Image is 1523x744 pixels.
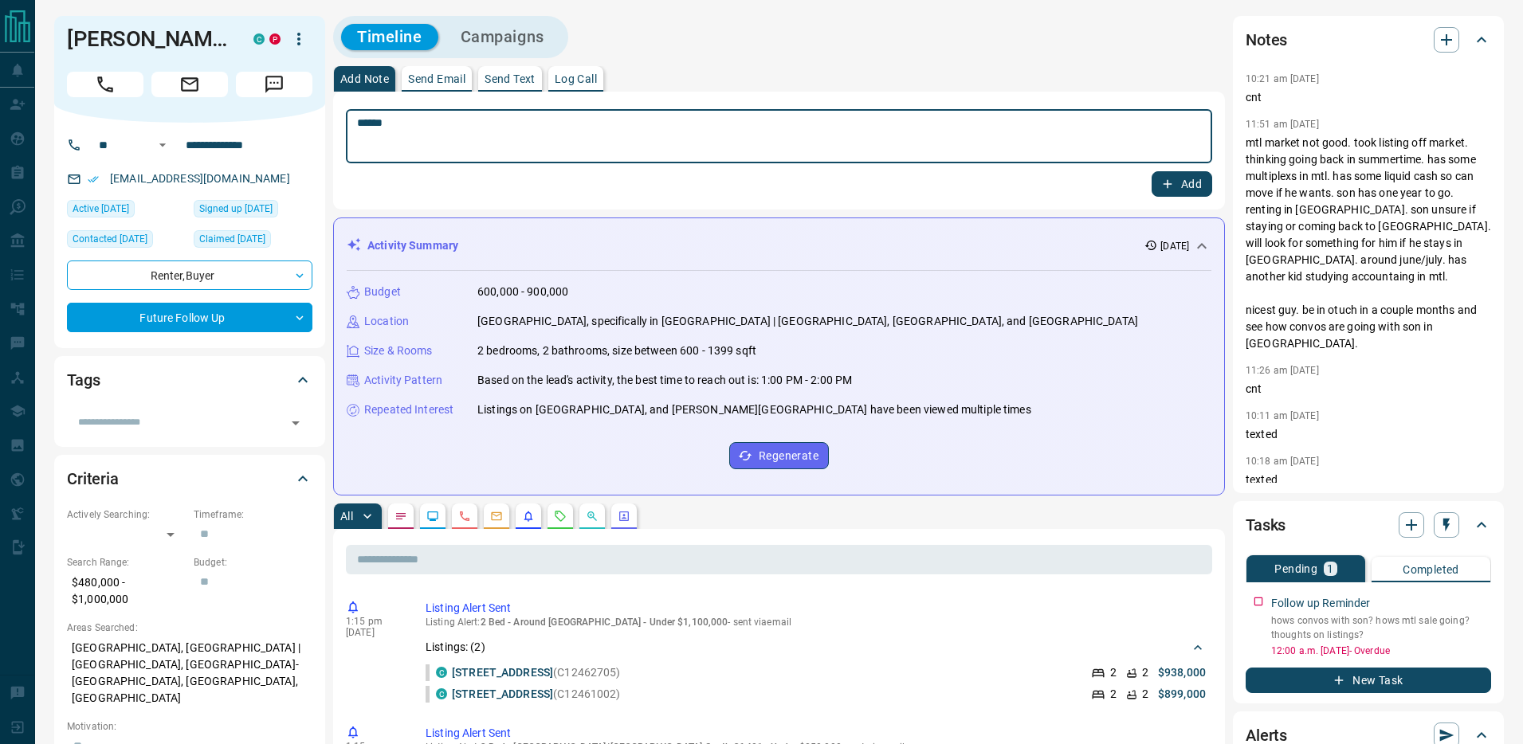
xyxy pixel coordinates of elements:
[1246,456,1319,467] p: 10:18 am [DATE]
[555,73,597,84] p: Log Call
[426,510,439,523] svg: Lead Browsing Activity
[1246,119,1319,130] p: 11:51 am [DATE]
[73,201,129,217] span: Active [DATE]
[426,639,485,656] p: Listings: ( 2 )
[1110,664,1117,681] p: 2
[1246,410,1319,421] p: 10:11 am [DATE]
[1246,668,1491,693] button: New Task
[367,237,458,254] p: Activity Summary
[729,442,829,469] button: Regenerate
[452,687,553,700] a: [STREET_ADDRESS]
[194,230,312,253] div: Wed Feb 15 2023
[1246,381,1491,397] p: cnt
[1246,506,1491,544] div: Tasks
[426,632,1206,662] div: Listings: (2)
[1246,27,1287,53] h2: Notes
[1327,563,1333,574] p: 1
[67,570,186,613] p: $480,000 - $1,000,000
[1160,239,1189,253] p: [DATE]
[269,33,281,45] div: property.ca
[67,635,312,711] p: [GEOGRAPHIC_DATA], [GEOGRAPHIC_DATA] | [GEOGRAPHIC_DATA], [GEOGRAPHIC_DATA]-[GEOGRAPHIC_DATA], [G...
[67,303,312,332] div: Future Follow Up
[1246,365,1319,376] p: 11:26 am [DATE]
[67,230,186,253] div: Mon Mar 25 2024
[346,616,402,627] p: 1:15 pm
[194,555,312,570] p: Budget:
[364,284,401,300] p: Budget
[436,667,447,678] div: condos.ca
[110,172,290,185] a: [EMAIL_ADDRESS][DOMAIN_NAME]
[1246,21,1491,59] div: Notes
[194,200,312,222] div: Wed Feb 15 2023
[199,201,273,217] span: Signed up [DATE]
[67,719,312,734] p: Motivation:
[73,231,147,247] span: Contacted [DATE]
[452,686,621,703] p: (C12461002)
[485,73,536,84] p: Send Text
[88,174,99,185] svg: Email Verified
[1152,171,1212,197] button: Add
[586,510,599,523] svg: Opportunities
[364,372,442,389] p: Activity Pattern
[618,510,630,523] svg: Agent Actions
[1142,686,1148,703] p: 2
[458,510,471,523] svg: Calls
[67,555,186,570] p: Search Range:
[1271,595,1370,612] p: Follow up Reminder
[490,510,503,523] svg: Emails
[153,135,172,155] button: Open
[340,511,353,522] p: All
[194,507,312,522] p: Timeframe:
[477,401,1031,418] p: Listings on [GEOGRAPHIC_DATA], and [PERSON_NAME][GEOGRAPHIC_DATA] have been viewed multiple times
[199,231,265,247] span: Claimed [DATE]
[426,617,1206,628] p: Listing Alert : - sent via email
[67,72,143,97] span: Call
[67,26,230,52] h1: [PERSON_NAME]
[1246,89,1491,106] p: cnt
[481,617,728,628] span: 2 Bed - Around [GEOGRAPHIC_DATA] - Under $1,100,000
[522,510,535,523] svg: Listing Alerts
[436,688,447,699] div: condos.ca
[67,460,312,498] div: Criteria
[67,621,312,635] p: Areas Searched:
[67,200,186,222] div: Wed Mar 05 2025
[1110,686,1117,703] p: 2
[67,260,312,290] div: Renter , Buyer
[477,284,568,300] p: 600,000 - 900,000
[67,361,312,399] div: Tags
[1142,664,1148,681] p: 2
[477,343,756,359] p: 2 bedrooms, 2 bathrooms, size between 600 - 1399 sqft
[1158,686,1206,703] p: $899,000
[364,313,409,330] p: Location
[341,24,438,50] button: Timeline
[1246,135,1491,352] p: mtl market not good. took listing off market. thinking going back in summertime. has some multipl...
[426,725,1206,742] p: Listing Alert Sent
[477,313,1138,330] p: [GEOGRAPHIC_DATA], specifically in [GEOGRAPHIC_DATA] | [GEOGRAPHIC_DATA], [GEOGRAPHIC_DATA], and ...
[1271,613,1491,642] p: hows convos with son? hows mtl sale going? thoughts on listings?
[1158,664,1206,681] p: $938,000
[394,510,407,523] svg: Notes
[1246,512,1286,538] h2: Tasks
[340,73,389,84] p: Add Note
[1274,563,1317,574] p: Pending
[67,507,186,522] p: Actively Searching:
[452,666,553,679] a: [STREET_ADDRESS]
[477,372,852,389] p: Based on the lead's activity, the best time to reach out is: 1:00 PM - 2:00 PM
[346,627,402,638] p: [DATE]
[151,72,228,97] span: Email
[364,401,453,418] p: Repeated Interest
[408,73,465,84] p: Send Email
[347,231,1211,260] div: Activity Summary[DATE]
[1271,644,1491,658] p: 12:00 a.m. [DATE] - Overdue
[1246,426,1491,443] p: texted
[445,24,560,50] button: Campaigns
[1403,564,1459,575] p: Completed
[236,72,312,97] span: Message
[426,600,1206,617] p: Listing Alert Sent
[452,664,621,681] p: (C12462705)
[67,466,119,491] h2: Criteria
[253,33,265,45] div: condos.ca
[1246,73,1319,84] p: 10:21 am [DATE]
[67,367,100,393] h2: Tags
[554,510,567,523] svg: Requests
